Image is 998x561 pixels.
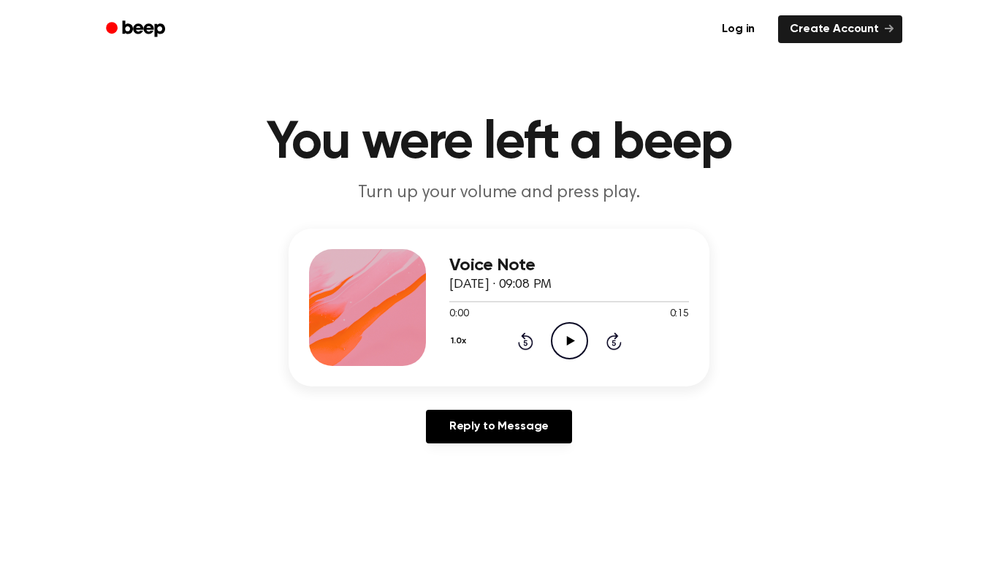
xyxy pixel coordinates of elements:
[449,256,689,275] h3: Voice Note
[426,410,572,443] a: Reply to Message
[218,181,780,205] p: Turn up your volume and press play.
[125,117,873,169] h1: You were left a beep
[449,307,468,322] span: 0:00
[449,329,471,354] button: 1.0x
[96,15,178,44] a: Beep
[778,15,902,43] a: Create Account
[707,12,769,46] a: Log in
[670,307,689,322] span: 0:15
[449,278,552,291] span: [DATE] · 09:08 PM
